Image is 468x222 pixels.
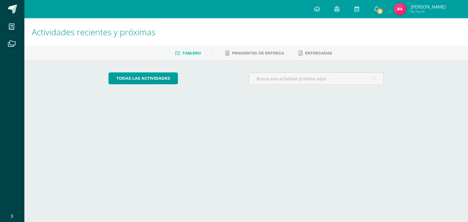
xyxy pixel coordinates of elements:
[183,51,201,55] span: Tablero
[32,26,155,38] span: Actividades recientes y próximas
[305,51,332,55] span: Entregadas
[411,4,446,10] span: [PERSON_NAME]
[377,8,383,15] span: 6
[411,9,446,14] span: Mi Perfil
[299,48,332,58] a: Entregadas
[225,48,284,58] a: Pendientes de entrega
[249,73,384,85] input: Busca una actividad próxima aquí...
[108,72,178,84] a: todas las Actividades
[232,51,284,55] span: Pendientes de entrega
[175,48,201,58] a: Tablero
[394,3,406,15] img: 500401bd58dd7613e606794c6fb5ae9a.png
